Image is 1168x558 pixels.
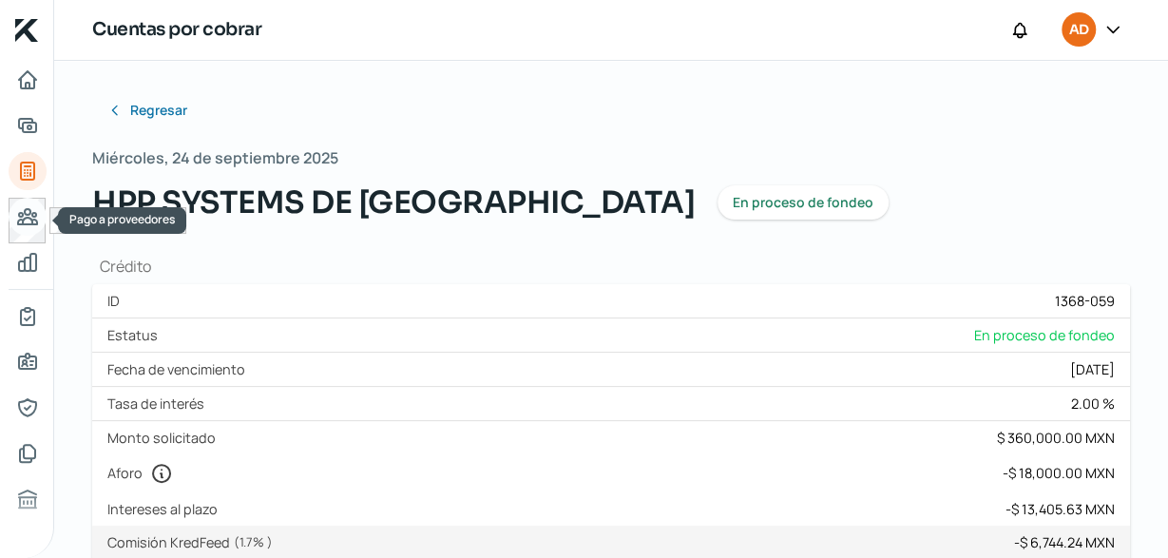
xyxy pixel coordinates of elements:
[1005,500,1115,518] div: - $ 13,405.63 MXN
[1070,360,1115,378] div: [DATE]
[1003,464,1115,482] div: - $ 18,000.00 MXN
[9,61,47,99] a: Inicio
[107,429,223,447] label: Monto solicitado
[92,256,1130,277] h1: Crédito
[9,243,47,281] a: Mis finanzas
[9,106,47,144] a: Adelantar facturas
[92,16,261,44] h1: Cuentas por cobrar
[974,326,1115,344] span: En proceso de fondeo
[92,180,695,225] span: HPP SYSTEMS DE [GEOGRAPHIC_DATA]
[9,298,47,336] a: Mi contrato
[107,462,181,485] label: Aforo
[107,360,253,378] label: Fecha de vencimiento
[9,434,47,472] a: Documentos
[107,394,212,413] label: Tasa de interés
[234,533,273,550] span: ( 1.7 % )
[107,292,127,310] label: ID
[997,429,1115,447] div: $ 360,000.00 MXN
[9,389,47,427] a: Representantes
[1069,19,1088,42] span: AD
[107,500,225,518] label: Intereses al plazo
[9,152,47,190] a: Tus créditos
[92,144,338,172] span: Miércoles, 24 de septiembre 2025
[107,326,165,344] label: Estatus
[9,480,47,518] a: Buró de crédito
[9,198,47,236] a: Pago a proveedores
[130,104,187,117] span: Regresar
[1055,292,1115,310] div: 1368-059
[733,196,873,209] span: En proceso de fondeo
[69,211,175,227] span: Pago a proveedores
[92,91,202,129] button: Regresar
[1014,533,1115,551] div: - $ 6,744.24 MXN
[1071,394,1115,413] div: 2.00 %
[9,343,47,381] a: Información general
[107,533,280,551] label: Comisión KredFeed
